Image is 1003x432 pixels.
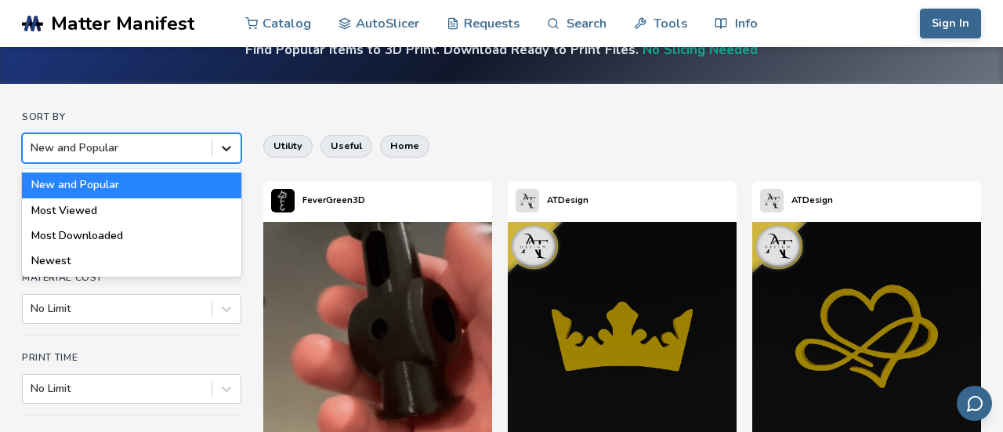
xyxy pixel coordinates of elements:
div: Most Downloaded [22,223,241,249]
div: Most Viewed [22,198,241,223]
input: No Limit [31,303,34,315]
p: FeverGreen3D [302,192,365,209]
a: ATDesign's profileATDesign [752,181,841,220]
button: Sign In [920,9,981,38]
a: ATDesign's profileATDesign [508,181,596,220]
button: utility [263,135,313,157]
button: Send feedback via email [957,386,992,421]
h4: Material Cost [22,272,241,283]
h4: Sort By [22,111,241,122]
img: ATDesign's profile [760,189,784,212]
h4: Print Time [22,352,241,363]
button: useful [320,135,372,157]
img: FeverGreen3D's profile [271,189,295,212]
h4: Find Popular Items to 3D Print. Download Ready to Print Files. [245,41,758,59]
img: ATDesign's profile [516,189,539,212]
div: New and Popular [22,172,241,198]
p: ATDesign [791,192,833,209]
div: Newest [22,249,241,274]
button: home [380,135,429,157]
input: New and PopularNew and PopularMost ViewedMost DownloadedNewest [31,142,34,154]
a: FeverGreen3D's profileFeverGreen3D [263,181,373,220]
p: ATDesign [547,192,588,209]
input: No Limit [31,383,34,395]
a: No Slicing Needed [643,41,758,59]
span: Matter Manifest [51,13,194,34]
